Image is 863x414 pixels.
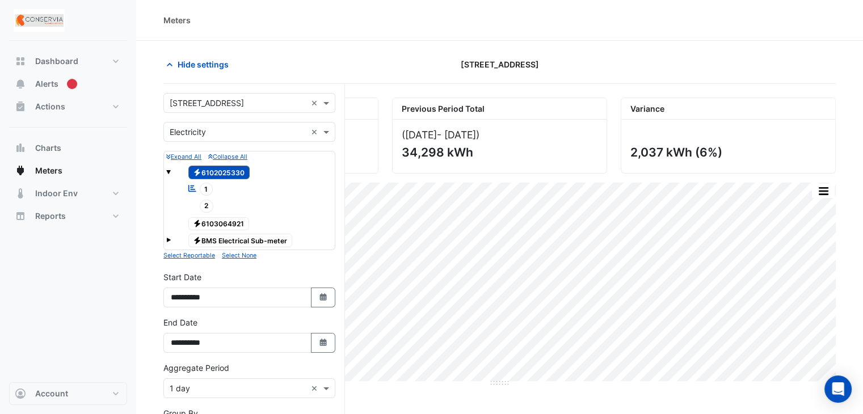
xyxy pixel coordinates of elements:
button: Reports [9,205,127,227]
app-icon: Alerts [15,78,26,90]
button: More Options [812,184,835,198]
label: Aggregate Period [163,362,229,374]
small: Select Reportable [163,252,215,259]
button: Indoor Env [9,182,127,205]
fa-icon: Reportable [187,184,197,193]
small: Select None [222,252,256,259]
app-icon: Meters [15,165,26,176]
fa-icon: Electricity [193,236,201,244]
div: Tooltip anchor [67,79,77,89]
span: Actions [35,101,65,112]
fa-icon: Electricity [193,219,201,228]
fa-icon: Select Date [318,338,329,348]
span: Charts [35,142,61,154]
span: BMS Electrical Sub-meter [188,234,293,247]
span: 6102025330 [188,166,250,179]
button: Meters [9,159,127,182]
button: Charts [9,137,127,159]
span: Clear [311,97,321,109]
app-icon: Indoor Env [15,188,26,199]
app-icon: Reports [15,210,26,222]
span: 1 [200,183,213,196]
button: Hide settings [163,54,236,74]
div: ([DATE] ) [402,129,597,141]
span: Alerts [35,78,58,90]
span: Dashboard [35,56,78,67]
app-icon: Actions [15,101,26,112]
span: Clear [311,382,321,394]
div: Open Intercom Messenger [824,375,852,403]
button: Select None [222,250,256,260]
div: Meters [163,14,191,26]
span: Indoor Env [35,188,78,199]
label: End Date [163,316,197,328]
div: 2,037 kWh (6%) [630,145,824,159]
img: Company Logo [14,9,65,32]
div: 34,298 kWh [402,145,595,159]
button: Collapse All [208,151,247,162]
span: Hide settings [178,58,229,70]
span: 6103064921 [188,217,250,231]
span: Clear [311,126,321,138]
span: Account [35,388,68,399]
button: Alerts [9,73,127,95]
fa-icon: Select Date [318,293,329,302]
button: Select Reportable [163,250,215,260]
small: Expand All [166,153,201,160]
span: Meters [35,165,62,176]
small: Collapse All [208,153,247,160]
app-icon: Charts [15,142,26,154]
button: Dashboard [9,50,127,73]
app-icon: Dashboard [15,56,26,67]
button: Expand All [166,151,201,162]
div: Variance [621,98,835,120]
label: Start Date [163,271,201,283]
button: Account [9,382,127,405]
fa-icon: Electricity [193,168,201,176]
span: - [DATE] [437,129,476,141]
span: 2 [200,200,214,213]
button: Actions [9,95,127,118]
span: [STREET_ADDRESS] [461,58,539,70]
div: Previous Period Total [393,98,607,120]
span: Reports [35,210,66,222]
